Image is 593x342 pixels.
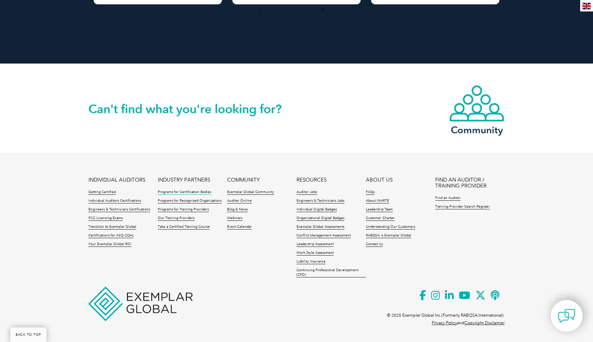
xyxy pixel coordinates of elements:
h3: Community [449,126,505,134]
button: 12 of 4 [350,6,357,13]
a: Auditor Jobs [296,190,317,195]
a: Customer Charter [366,216,395,221]
a: FCC Licensing Exams [88,216,123,221]
a: INDIVIDUAL AUDITORS [88,177,145,183]
a: Getting Certified [88,190,116,195]
a: Contact Us [366,242,383,247]
a: Individual Digital Badges [296,207,337,212]
a: BACK TO TOP [10,327,46,342]
a: Webinars [227,216,242,221]
a: RABQSA is Exemplar Global [366,233,411,238]
a: Training Provider Search Register [435,205,490,209]
p: and [432,319,505,327]
a: Our Training Providers [158,216,195,221]
button: 10 of 4 [329,6,336,13]
button: 7 of 4 [298,6,305,13]
a: Blog & News [227,207,248,212]
button: 6 of 4 [288,6,295,13]
a: Community [449,85,505,134]
a: Auditor Online [227,199,252,203]
img: Exemplar Global [88,287,192,321]
a: Leadership Assessment [296,242,334,247]
a: RESOURCES [296,177,327,183]
p: © 2025 Exemplar Global Inc (Formerly RABQSA International). [387,311,505,319]
a: Certifications for ASQ CQAs [88,233,134,238]
a: Continuing Professional Development (CPD) [296,268,366,277]
a: Conflict Management Assessment [296,233,351,238]
a: Transition to Exemplar Global [88,225,136,230]
button: 11 of 4 [340,6,347,13]
a: Understanding Our Customers [366,225,415,230]
a: ABOUT US [366,177,393,183]
button: 2 of 4 [246,6,253,13]
img: icon-community.webp [449,85,505,122]
button: 4 of 4 [267,6,274,13]
button: 8 of 4 [309,6,316,13]
a: Take a Certified Training Course [158,225,210,230]
a: Exemplar Global Assessments [296,225,344,230]
button: 3 of 4 [257,6,264,13]
a: Work Style Assessment [296,251,334,256]
a: FIND AN AUDITOR / TRAINING PROVIDER [435,177,505,189]
button: 5 of 4 [277,6,284,13]
button: 1 of 4 [236,6,243,13]
a: INDUSTRY PARTNERS [158,177,210,183]
img: contact-chat.png [558,307,575,325]
a: Your Exemplar Global ROI [88,242,131,247]
a: Programs for Certification Bodies [158,190,211,195]
a: Copyright Disclaimer [464,320,505,325]
a: Engineers & Technicians Jobs [296,199,344,203]
a: Find an Auditor [435,196,461,201]
a: Event Calendar [227,225,252,230]
img: en [582,3,591,9]
a: Engineers & Technicians Certifications [88,207,150,212]
a: FAQs [366,190,375,195]
h2: Can't find what you're looking for? [88,103,296,115]
a: Liability Insurance [296,259,326,264]
a: About iNARTE [366,199,389,203]
a: Privacy Policy [432,320,457,325]
a: Individual Auditors Certifications [88,199,141,203]
a: Exemplar Global Community [227,190,274,195]
a: COMMUNITY [227,177,260,183]
a: Leadership Team [366,207,393,212]
a: Programs for Recognized Organizations [158,199,222,203]
a: Programs for Training Providers [158,207,209,212]
button: 9 of 4 [319,6,326,13]
a: Organizational Digital Badges [296,216,344,221]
